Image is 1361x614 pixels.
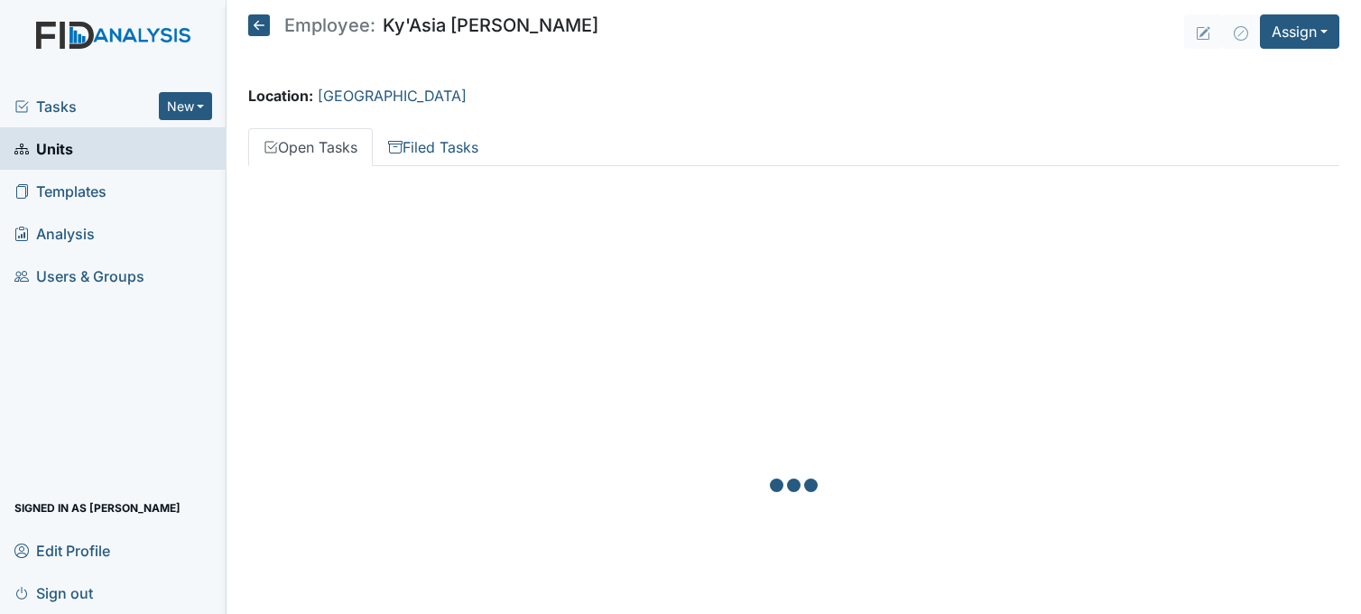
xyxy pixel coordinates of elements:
[248,87,313,105] strong: Location:
[14,262,144,290] span: Users & Groups
[14,494,181,522] span: Signed in as [PERSON_NAME]
[14,135,73,163] span: Units
[284,16,375,34] span: Employee:
[159,92,213,120] button: New
[248,128,373,166] a: Open Tasks
[373,128,494,166] a: Filed Tasks
[248,14,598,36] h5: Ky'Asia [PERSON_NAME]
[14,177,106,205] span: Templates
[14,219,95,247] span: Analysis
[14,536,110,564] span: Edit Profile
[14,96,159,117] a: Tasks
[14,579,93,607] span: Sign out
[1260,14,1339,49] button: Assign
[318,87,467,105] a: [GEOGRAPHIC_DATA]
